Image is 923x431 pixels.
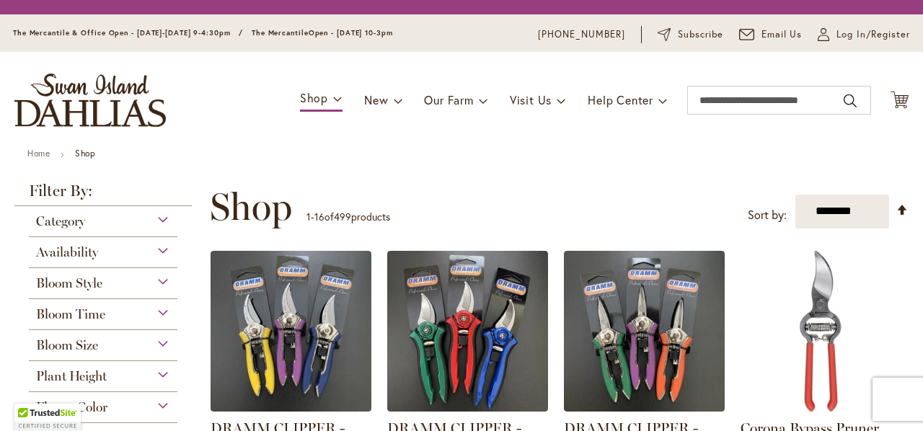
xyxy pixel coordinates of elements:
[306,210,311,223] span: 1
[538,27,625,42] a: [PHONE_NUMBER]
[36,306,105,322] span: Bloom Time
[844,89,857,112] button: Search
[761,27,803,42] span: Email Us
[364,92,388,107] span: New
[588,92,653,107] span: Help Center
[75,148,95,159] strong: Shop
[211,251,371,412] img: DRAMM CLIPPER - Compact Pruner
[36,368,107,384] span: Plant Height
[36,399,107,415] span: Flower Color
[836,27,910,42] span: Log In/Register
[564,401,725,414] a: DRAMM CLIPPER - Compact Shear
[36,244,98,260] span: Availability
[510,92,552,107] span: Visit Us
[387,251,548,412] img: DRAMM CLIPPER - Bypass Pruner
[564,251,725,412] img: DRAMM CLIPPER - Compact Shear
[314,210,324,223] span: 16
[309,28,393,37] span: Open - [DATE] 10-3pm
[387,401,548,414] a: DRAMM CLIPPER - Bypass Pruner
[306,205,390,228] p: - of products
[36,337,98,353] span: Bloom Size
[210,185,292,228] span: Shop
[27,148,50,159] a: Home
[14,74,166,127] a: store logo
[424,92,473,107] span: Our Farm
[748,202,787,228] label: Sort by:
[14,404,81,431] div: TrustedSite Certified
[678,27,723,42] span: Subscribe
[741,401,901,414] a: Corona Bypass Pruner
[334,210,351,223] span: 499
[211,401,371,414] a: DRAMM CLIPPER - Compact Pruner
[36,213,85,229] span: Category
[741,251,901,412] img: Corona Bypass Pruner
[739,27,803,42] a: Email Us
[818,27,910,42] a: Log In/Register
[36,275,102,291] span: Bloom Style
[300,90,328,105] span: Shop
[13,28,309,37] span: The Mercantile & Office Open - [DATE]-[DATE] 9-4:30pm / The Mercantile
[658,27,723,42] a: Subscribe
[14,183,192,206] strong: Filter By:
